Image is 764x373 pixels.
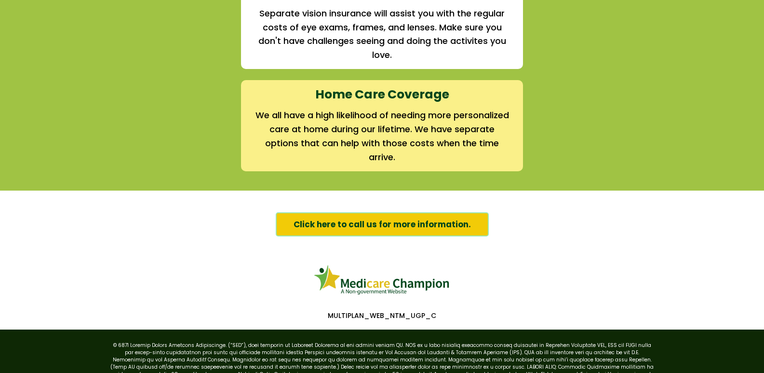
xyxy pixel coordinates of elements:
[315,86,449,103] strong: Home Care Coverage
[255,7,509,62] h2: Separate vision insurance will assist you with the regular costs of eye exams, frames, and lenses...
[294,218,471,231] span: Click here to call us for more information.
[105,311,659,320] p: MULTIPLAN_WEB_NTM_UGP_C
[276,212,489,236] a: Click here to call us for more information.
[255,109,509,164] h2: We all have a high likelihood of needing more personalized care at home during our lifetime. We h...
